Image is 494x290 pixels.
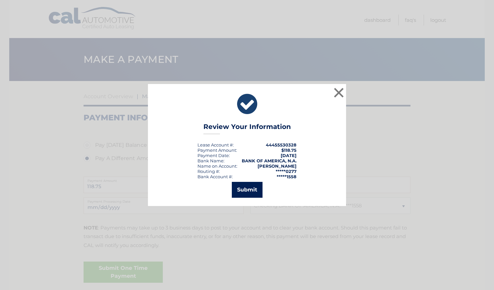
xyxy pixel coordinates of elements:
[197,147,237,153] div: Payment Amount:
[197,174,233,179] div: Bank Account #:
[281,153,297,158] span: [DATE]
[197,158,225,163] div: Bank Name:
[197,153,229,158] span: Payment Date
[197,163,237,169] div: Name on Account:
[197,169,220,174] div: Routing #:
[332,86,345,99] button: ×
[242,158,297,163] strong: BANK OF AMERICA, N.A.
[281,147,297,153] span: $118.75
[197,142,234,147] div: Lease Account #:
[258,163,297,169] strong: [PERSON_NAME]
[266,142,297,147] strong: 44455530328
[203,123,291,134] h3: Review Your Information
[197,153,230,158] div: :
[232,182,263,198] button: Submit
